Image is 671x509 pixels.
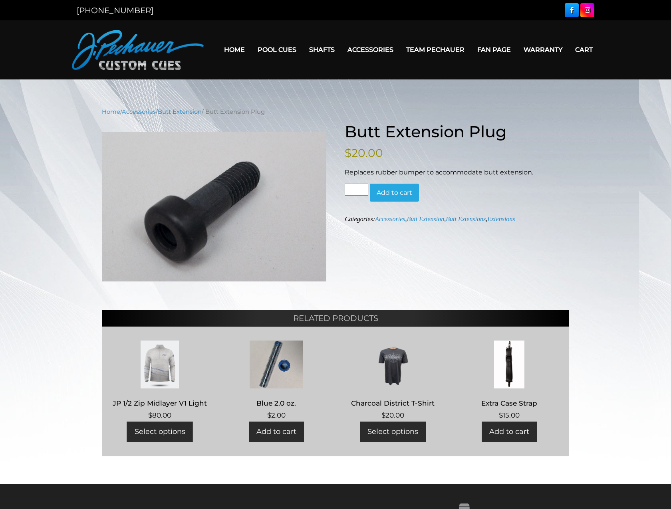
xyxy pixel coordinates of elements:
[249,422,304,442] a: Add to cart: “Blue 2.0 oz.”
[446,216,486,222] a: Butt Extensions
[127,422,193,442] a: Select options for “JP 1/2 Zip Midlayer V1 Light”
[122,108,156,115] a: Accessories
[72,30,204,70] img: Pechauer Custom Cues
[303,40,341,60] a: Shafts
[381,411,385,419] span: $
[499,411,520,419] bdi: 15.00
[218,40,251,60] a: Home
[345,216,515,222] span: Categories: , , ,
[267,411,271,419] span: $
[400,40,471,60] a: Team Pechauer
[345,168,569,177] p: Replaces rubber bumper to accommodate butt extension.
[370,184,419,202] button: Add to cart
[345,146,351,160] span: $
[110,341,210,388] img: JP 1/2 Zip Midlayer V1 Light
[499,411,503,419] span: $
[341,40,400,60] a: Accessories
[251,40,303,60] a: Pool Cues
[345,184,368,196] input: Product quantity
[343,341,443,421] a: Charcoal District T-Shirt $20.00
[407,216,444,222] a: Butt Extension
[227,341,326,388] img: Blue 2.0 oz.
[110,396,210,410] h2: JP 1/2 Zip Midlayer V1 Light
[227,341,326,421] a: Blue 2.0 oz. $2.00
[487,216,515,222] a: Extensions
[569,40,599,60] a: Cart
[471,40,517,60] a: Fan Page
[102,108,120,115] a: Home
[460,341,559,388] img: Extra Case Strap
[375,216,405,222] a: Accessories
[345,146,383,160] bdi: 20.00
[460,341,559,421] a: Extra Case Strap $15.00
[345,122,569,141] h1: Butt Extension Plug
[460,396,559,410] h2: Extra Case Strap
[77,6,153,15] a: [PHONE_NUMBER]
[517,40,569,60] a: Warranty
[102,132,326,281] img: Butt-Extension.png
[343,341,443,388] img: Charcoal District T-Shirt
[102,107,569,116] nav: Breadcrumb
[381,411,404,419] bdi: 20.00
[110,341,210,421] a: JP 1/2 Zip Midlayer V1 Light $80.00
[482,422,537,442] a: Add to cart: “Extra Case Strap”
[102,310,569,326] h2: Related products
[148,411,171,419] bdi: 80.00
[343,396,443,410] h2: Charcoal District T-Shirt
[360,422,426,442] a: Add to cart: “Charcoal District T-Shirt”
[148,411,152,419] span: $
[158,108,202,115] a: Butt Extension
[227,396,326,410] h2: Blue 2.0 oz.
[267,411,286,419] bdi: 2.00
